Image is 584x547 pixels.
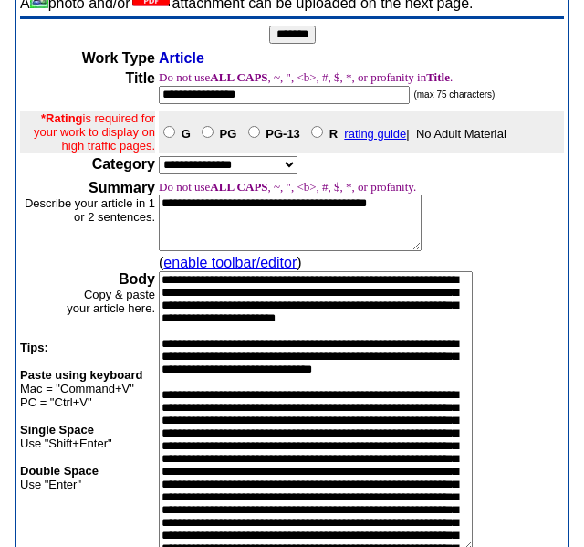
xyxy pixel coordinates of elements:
a: rating guide [344,127,406,141]
a: enable toolbar/editor [163,255,297,270]
b: Work Type [82,50,155,66]
b: R [329,127,338,141]
b: G [182,127,191,141]
b: ALL CAPS [210,70,267,84]
b: PG [220,127,237,141]
font: Describe your article in 1 or 2 sentences. [25,196,155,224]
b: Body [119,271,155,287]
b: Paste using keyboard [20,368,142,382]
b: Double Space [20,464,99,478]
font: Copy & paste your article here. [20,288,155,505]
span: Article [159,50,204,66]
font: is required for your work to display on high traffic pages. [34,111,155,153]
p: Mac = "Command+V" PC = "Ctrl+V" [20,341,155,505]
font: (max 75 characters) [413,89,495,100]
b: Title [125,70,155,86]
b: ALL CAPS [210,180,267,194]
font: Do not use , ~, ", <b>, #, $, *, or profanity in . [159,70,453,84]
b: Summary [89,180,155,195]
b: PG-13 [266,127,300,141]
b: *Rating [41,111,83,125]
font: | No Adult Material [159,127,506,141]
b: Tips: [20,341,48,354]
b: Single Space [20,423,94,437]
b: Category [92,156,155,172]
font: Use "Shift+Enter" Use "Enter" [20,423,112,491]
b: Title [426,70,450,84]
font: Do not use , ~, ", <b>, #, $, *, or profanity. [159,180,416,194]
